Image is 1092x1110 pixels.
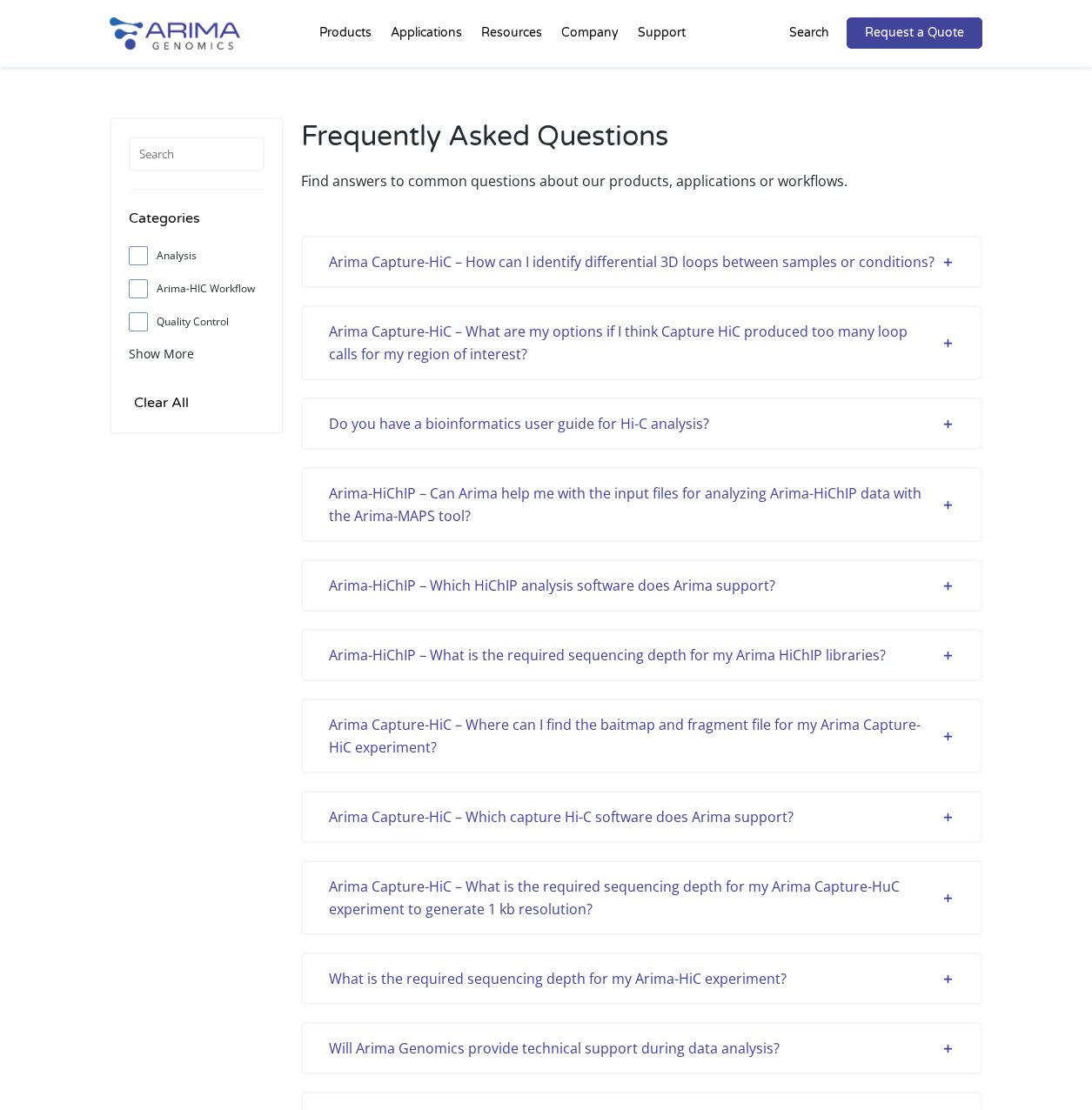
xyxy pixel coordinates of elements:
[329,482,955,527] div: Arima-HiChIP – Can Arima help me with the input files for analyzing Arima-HiChIP data with the Ar...
[129,207,265,243] h4: Categories
[329,251,955,273] div: Arima Capture-HiC – How can I identify differential 3D loops between samples or conditions?
[329,320,955,365] div: Arima Capture-HiC – What are my options if I think Capture HiC produced too many loop calls for m...
[129,243,265,269] label: Analysis
[329,967,955,990] div: What is the required sequencing depth for my Arima-HiC experiment?
[129,391,194,415] input: Clear All
[129,345,194,362] span: Show More
[329,875,955,920] div: Arima Capture-HiC – What is the required sequencing depth for my Arima Capture-HuC experiment to ...
[789,22,829,44] p: Search
[301,117,982,170] h2: Frequently Asked Questions
[847,17,982,49] a: Request a Quote
[329,644,955,666] div: Arima-HiChIP – What is the required sequencing depth for my Arima HiChIP libraries?
[329,412,955,435] div: Do you have a bioinformatics user guide for Hi-C analysis?
[129,137,265,171] input: Search
[329,806,955,828] div: Arima Capture-HiC – Which capture Hi-C software does Arima support?
[329,574,955,597] div: Arima-HiChIP – Which HiChIP analysis software does Arima support?
[110,17,240,50] img: Arima-Genomics-logo
[129,276,265,302] label: Arima-HIC Workflow
[301,170,982,192] p: Find answers to common questions about our products, applications or workflows.
[129,309,265,335] label: Quality Control
[329,1037,955,1060] div: Will Arima Genomics provide technical support during data analysis?
[329,713,955,759] div: Arima Capture-HiC – Where can I find the baitmap and fragment file for my Arima Capture-HiC exper...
